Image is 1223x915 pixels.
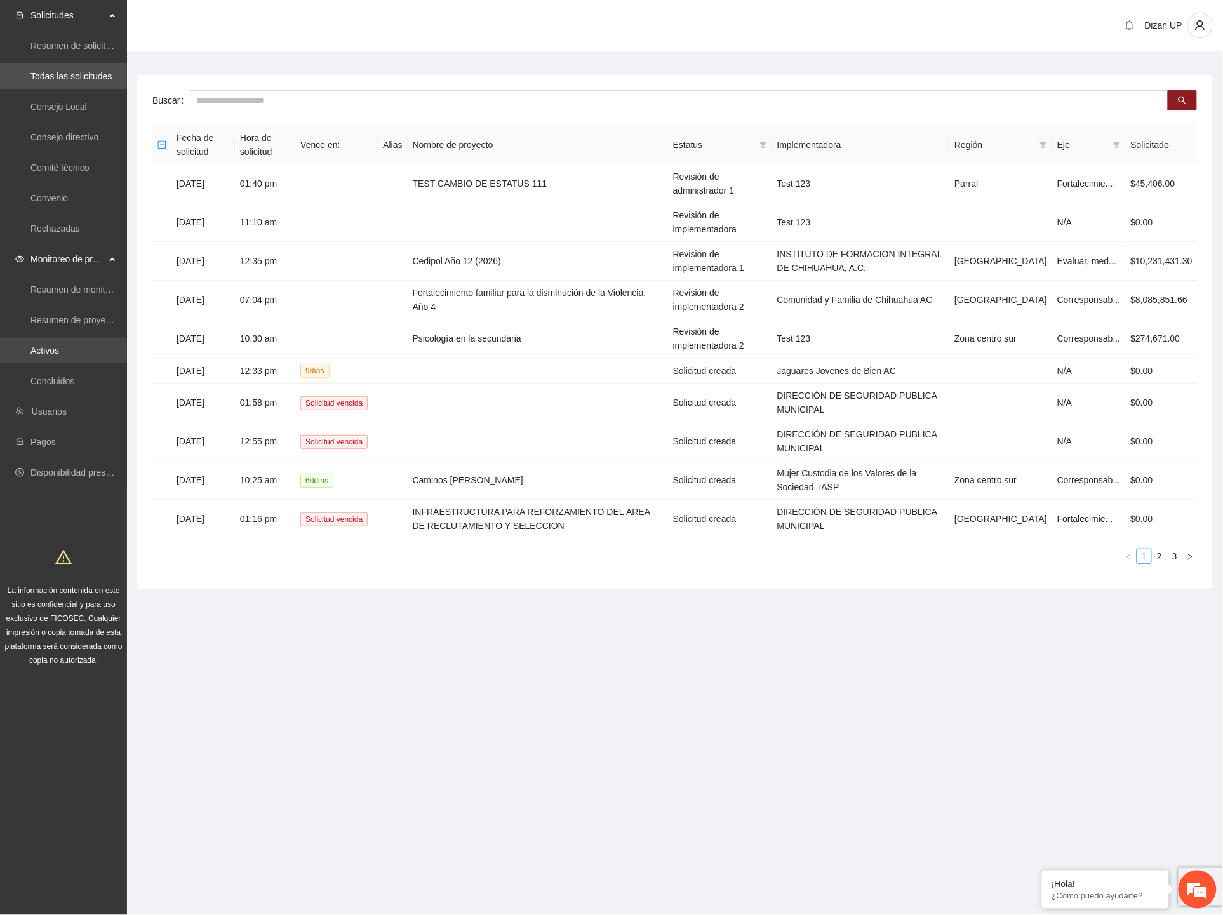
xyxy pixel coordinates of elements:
[30,437,56,447] a: Pagos
[1121,549,1137,564] li: Previous Page
[668,203,772,242] td: Revisión de implementadora
[171,164,235,203] td: [DATE]
[668,461,772,500] td: Solicitud creada
[668,242,772,281] td: Revisión de implementadora 1
[1168,549,1182,563] a: 3
[1167,549,1182,564] li: 3
[30,315,166,325] a: Resumen de proyectos aprobados
[152,90,189,110] label: Buscar
[772,164,950,203] td: Test 123
[1137,549,1152,564] li: 1
[1057,138,1108,152] span: Eje
[954,138,1034,152] span: Región
[171,422,235,461] td: [DATE]
[235,242,295,281] td: 12:35 pm
[1126,500,1198,538] td: $0.00
[157,140,166,149] span: minus-square
[673,138,754,152] span: Estatus
[1126,461,1198,500] td: $0.00
[295,126,378,164] th: Vence en:
[1121,549,1137,564] button: left
[171,358,235,384] td: [DATE]
[300,435,368,449] span: Solicitud vencida
[1126,358,1198,384] td: $0.00
[30,224,80,234] a: Rechazadas
[1120,20,1139,30] span: bell
[30,246,105,272] span: Monitoreo de proyectos
[668,500,772,538] td: Solicitud creada
[668,319,772,358] td: Revisión de implementadora 2
[668,164,772,203] td: Revisión de administrador 1
[759,141,767,149] span: filter
[949,281,1052,319] td: [GEOGRAPHIC_DATA]
[300,474,333,488] span: 60 día s
[15,11,24,20] span: inbox
[1145,20,1182,30] span: Dizan UP
[1182,549,1198,564] button: right
[1052,384,1126,422] td: N/A
[300,364,329,378] span: 9 día s
[949,319,1052,358] td: Zona centro sur
[1126,164,1198,203] td: $45,406.00
[1057,256,1116,266] span: Evaluar, med...
[30,41,173,51] a: Resumen de solicitudes por aprobar
[30,345,59,356] a: Activos
[1052,203,1126,242] td: N/A
[300,396,368,410] span: Solicitud vencida
[772,203,950,242] td: Test 123
[55,549,72,566] span: warning
[668,384,772,422] td: Solicitud creada
[1113,141,1121,149] span: filter
[235,384,295,422] td: 01:58 pm
[1039,141,1047,149] span: filter
[1111,135,1123,154] span: filter
[15,255,24,264] span: eye
[1057,178,1113,189] span: Fortalecimie...
[30,102,87,112] a: Consejo Local
[772,281,950,319] td: Comunidad y Familia de Chihuahua AC
[772,242,950,281] td: INSTITUTO DE FORMACION INTEGRAL DE CHIHUAHUA, A.C.
[949,164,1052,203] td: Parral
[668,358,772,384] td: Solicitud creada
[757,135,770,154] span: filter
[1057,514,1113,524] span: Fortalecimie...
[74,170,175,298] span: Estamos en línea.
[66,65,213,81] div: Chatee con nosotros ahora
[949,500,1052,538] td: [GEOGRAPHIC_DATA]
[1126,203,1198,242] td: $0.00
[32,406,67,417] a: Usuarios
[1153,549,1166,563] a: 2
[6,347,242,391] textarea: Escriba su mensaje y pulse “Intro”
[1119,15,1140,36] button: bell
[30,71,112,81] a: Todas las solicitudes
[378,126,407,164] th: Alias
[171,126,235,164] th: Fecha de solicitud
[1126,281,1198,319] td: $8,085,851.66
[408,164,668,203] td: TEST CAMBIO DE ESTATUS 111
[1178,96,1187,106] span: search
[408,242,668,281] td: Cedipol Año 12 (2026)
[1186,553,1194,561] span: right
[235,126,295,164] th: Hora de solicitud
[772,461,950,500] td: Mujer Custodia de los Valores de la Sociedad. IASP
[235,461,295,500] td: 10:25 am
[235,319,295,358] td: 10:30 am
[1057,295,1121,305] span: Corresponsab...
[235,203,295,242] td: 11:10 am
[1052,891,1160,900] p: ¿Cómo puedo ayudarte?
[171,242,235,281] td: [DATE]
[408,461,668,500] td: Caminos [PERSON_NAME]
[772,126,950,164] th: Implementadora
[235,358,295,384] td: 12:33 pm
[1152,549,1167,564] li: 2
[235,500,295,538] td: 01:16 pm
[949,242,1052,281] td: [GEOGRAPHIC_DATA]
[949,461,1052,500] td: Zona centro sur
[171,461,235,500] td: [DATE]
[30,193,68,203] a: Convenio
[1052,422,1126,461] td: N/A
[235,164,295,203] td: 01:40 pm
[300,512,368,526] span: Solicitud vencida
[1057,475,1121,485] span: Corresponsab...
[1126,422,1198,461] td: $0.00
